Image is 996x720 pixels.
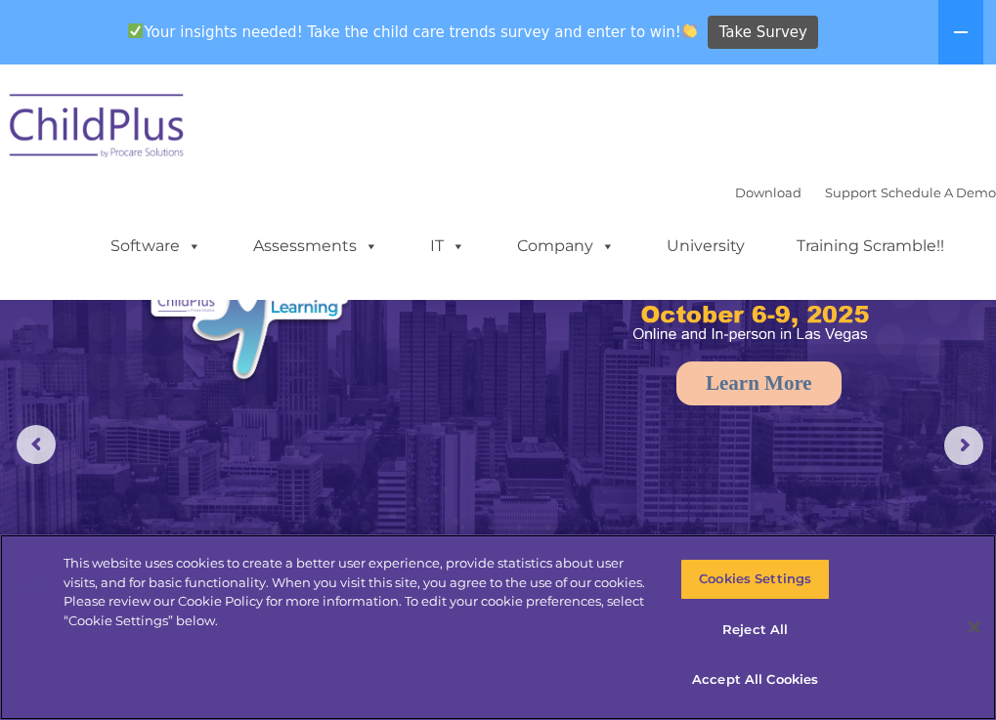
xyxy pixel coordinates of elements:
a: Download [735,185,801,200]
a: Assessments [234,227,398,266]
button: Cookies Settings [680,559,830,600]
span: Take Survey [719,16,807,50]
a: Schedule A Demo [881,185,996,200]
a: Company [498,227,634,266]
a: Learn More [676,361,842,405]
button: Reject All [680,610,830,651]
button: Close [953,606,996,649]
button: Accept All Cookies [680,659,830,700]
font: | [735,185,996,200]
img: 👏 [682,23,697,38]
img: ✅ [128,23,143,38]
span: Your insights needed! Take the child care trends survey and enter to win! [120,13,706,51]
a: Support [825,185,877,200]
a: Take Survey [708,16,818,50]
a: Software [91,227,221,266]
div: This website uses cookies to create a better user experience, provide statistics about user visit... [64,554,651,630]
a: University [647,227,764,266]
a: IT [411,227,485,266]
a: Training Scramble!! [777,227,964,266]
